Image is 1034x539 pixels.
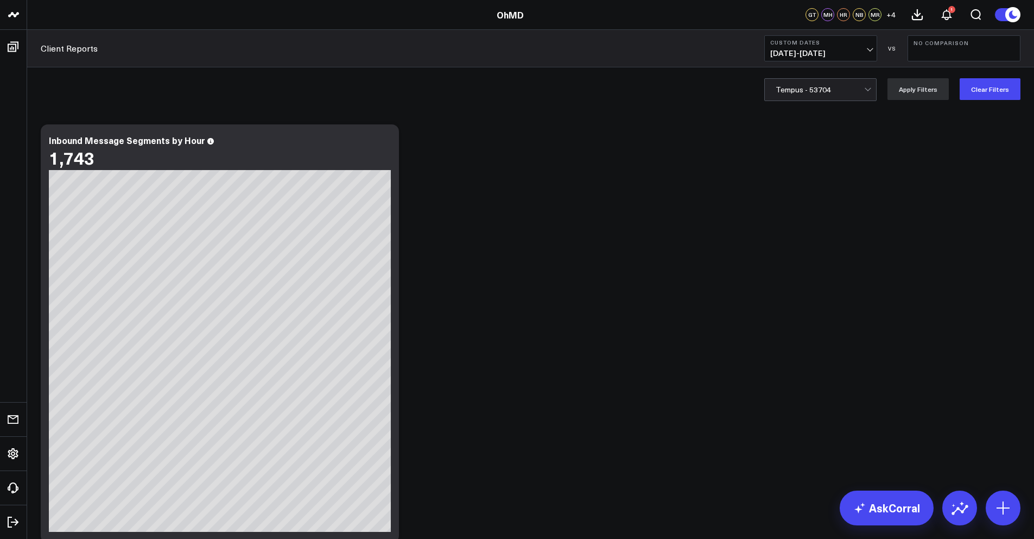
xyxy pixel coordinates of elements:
[883,45,902,52] div: VS
[886,11,896,18] span: + 4
[497,9,524,21] a: OhMD
[49,134,205,146] div: Inbound Message Segments by Hour
[805,8,819,21] div: GT
[908,35,1020,61] button: No Comparison
[884,8,897,21] button: +4
[948,6,955,13] div: 1
[770,39,871,46] b: Custom Dates
[49,148,94,167] div: 1,743
[960,78,1020,100] button: Clear Filters
[764,35,877,61] button: Custom Dates[DATE]-[DATE]
[770,49,871,58] span: [DATE] - [DATE]
[821,8,834,21] div: MH
[914,40,1014,46] b: No Comparison
[868,8,881,21] div: MR
[853,8,866,21] div: NB
[887,78,949,100] button: Apply Filters
[840,491,934,525] a: AskCorral
[41,42,98,54] a: Client Reports
[837,8,850,21] div: HR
